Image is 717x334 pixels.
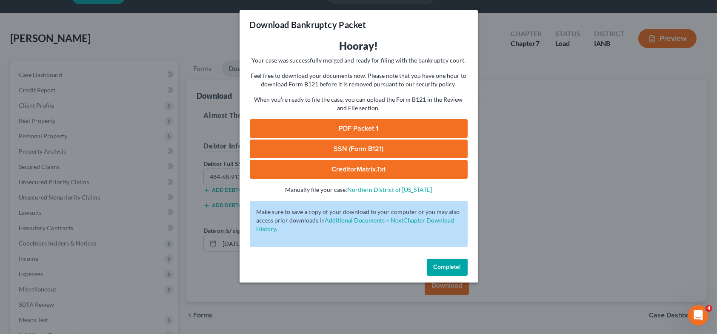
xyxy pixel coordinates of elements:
a: Additional Documents > NextChapter Download History. [257,217,454,232]
span: Complete! [434,263,461,271]
a: SSN (Form B121) [250,140,468,158]
p: When you're ready to file the case, you can upload the Form B121 in the Review and File section. [250,95,468,112]
h3: Download Bankruptcy Packet [250,19,366,31]
p: Feel free to download your documents now. Please note that you have one hour to download Form B12... [250,71,468,88]
a: PDF Packet 1 [250,119,468,138]
a: Northern District of [US_STATE] [347,186,432,193]
a: CreditorMatrix.txt [250,160,468,179]
span: 4 [706,305,712,312]
h3: Hooray! [250,39,468,53]
iframe: Intercom live chat [688,305,708,325]
p: Make sure to save a copy of your download to your computer or you may also access prior downloads in [257,208,461,233]
p: Your case was successfully merged and ready for filing with the bankruptcy court. [250,56,468,65]
button: Complete! [427,259,468,276]
p: Manually file your case: [250,186,468,194]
